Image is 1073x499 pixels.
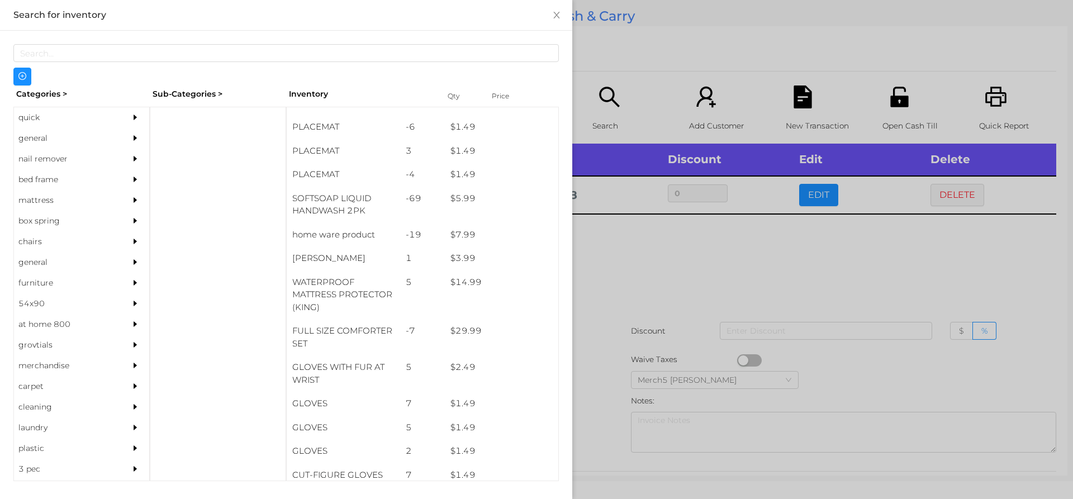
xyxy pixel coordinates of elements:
[400,416,445,440] div: 5
[287,319,400,355] div: FULL SIZE COMFORTER SET
[131,155,139,163] i: icon: caret-right
[287,223,400,247] div: home ware product
[289,88,434,100] div: Inventory
[445,88,478,104] div: Qty
[445,163,558,187] div: $ 1.49
[445,463,558,487] div: $ 1.49
[400,270,445,294] div: 5
[14,149,116,169] div: nail remover
[131,134,139,142] i: icon: caret-right
[14,169,116,190] div: bed frame
[445,319,558,343] div: $ 29.99
[131,444,139,452] i: icon: caret-right
[131,403,139,411] i: icon: caret-right
[13,9,559,21] div: Search for inventory
[445,115,558,139] div: $ 1.49
[14,231,116,252] div: chairs
[14,252,116,273] div: general
[14,211,116,231] div: box spring
[287,115,400,139] div: PLACEMAT
[287,439,400,463] div: GLOVES
[445,392,558,416] div: $ 1.49
[14,355,116,376] div: merchandise
[552,11,561,20] i: icon: close
[131,217,139,225] i: icon: caret-right
[131,424,139,431] i: icon: caret-right
[400,392,445,416] div: 7
[13,68,31,85] button: icon: plus-circle
[14,190,116,211] div: mattress
[400,223,445,247] div: -19
[150,85,286,103] div: Sub-Categories >
[131,341,139,349] i: icon: caret-right
[131,175,139,183] i: icon: caret-right
[287,270,400,320] div: WATERPROOF MATTRESS PROTECTOR (KING)
[14,293,116,314] div: 54x90
[400,139,445,163] div: 3
[445,187,558,211] div: $ 5.99
[400,163,445,187] div: -4
[400,355,445,379] div: 5
[14,438,116,459] div: plastic
[400,115,445,139] div: -6
[14,107,116,128] div: quick
[14,273,116,293] div: furniture
[131,258,139,266] i: icon: caret-right
[400,439,445,463] div: 2
[445,270,558,294] div: $ 14.99
[400,187,445,211] div: -69
[287,139,400,163] div: PLACEMAT
[14,314,116,335] div: at home 800
[400,463,445,487] div: 7
[13,85,150,103] div: Categories >
[287,392,400,416] div: GLOVES
[131,465,139,473] i: icon: caret-right
[14,459,116,479] div: 3 pec
[131,196,139,204] i: icon: caret-right
[287,463,400,487] div: CUT-FIGURE GLOVES
[131,300,139,307] i: icon: caret-right
[14,128,116,149] div: general
[131,362,139,369] i: icon: caret-right
[445,223,558,247] div: $ 7.99
[14,397,116,417] div: cleaning
[287,355,400,392] div: GLOVES WITH FUR AT WRIST
[14,417,116,438] div: laundry
[445,439,558,463] div: $ 1.49
[287,163,400,187] div: PLACEMAT
[445,355,558,379] div: $ 2.49
[287,187,400,223] div: SOFTSOAP LIQUID HANDWASH 2PK
[131,113,139,121] i: icon: caret-right
[13,44,559,62] input: Search...
[287,246,400,270] div: [PERSON_NAME]
[445,139,558,163] div: $ 1.49
[489,88,534,104] div: Price
[400,246,445,270] div: 1
[445,246,558,270] div: $ 3.99
[14,335,116,355] div: grovtials
[131,320,139,328] i: icon: caret-right
[131,279,139,287] i: icon: caret-right
[131,382,139,390] i: icon: caret-right
[14,376,116,397] div: carpet
[400,319,445,343] div: -7
[445,416,558,440] div: $ 1.49
[131,237,139,245] i: icon: caret-right
[287,416,400,440] div: GLOVES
